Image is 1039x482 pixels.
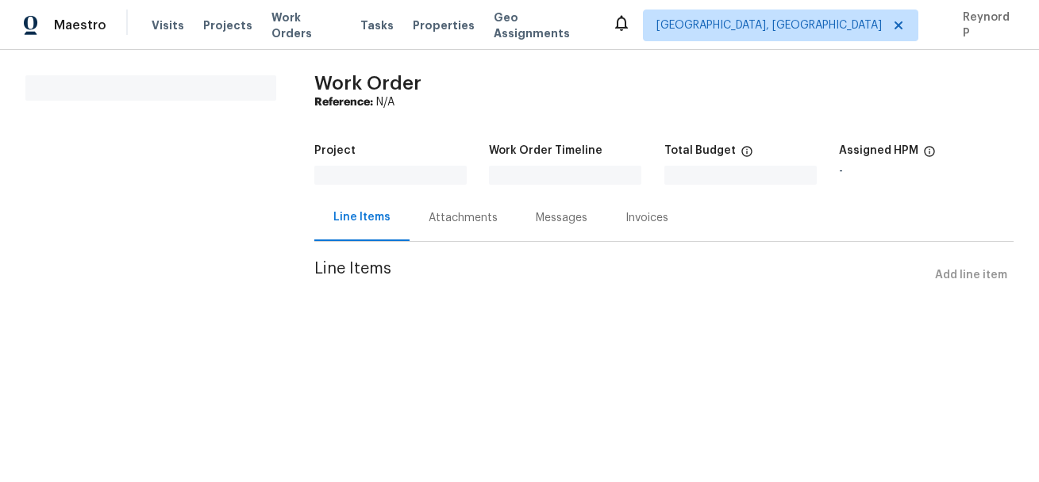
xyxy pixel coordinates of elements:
[625,210,668,226] div: Invoices
[54,17,106,33] span: Maestro
[314,94,1014,110] div: N/A
[152,17,184,33] span: Visits
[413,17,475,33] span: Properties
[741,145,753,166] span: The total cost of line items that have been proposed by Opendoor. This sum includes line items th...
[656,17,882,33] span: [GEOGRAPHIC_DATA], [GEOGRAPHIC_DATA]
[839,166,1014,177] div: -
[536,210,587,226] div: Messages
[664,145,736,156] h5: Total Budget
[314,74,421,93] span: Work Order
[494,10,593,41] span: Geo Assignments
[956,10,1015,41] span: Reynord P
[314,145,356,156] h5: Project
[360,20,394,31] span: Tasks
[489,145,602,156] h5: Work Order Timeline
[314,97,373,108] b: Reference:
[839,145,918,156] h5: Assigned HPM
[203,17,252,33] span: Projects
[333,209,391,225] div: Line Items
[429,210,498,226] div: Attachments
[923,145,936,166] span: The hpm assigned to this work order.
[314,261,929,290] span: Line Items
[271,10,341,41] span: Work Orders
